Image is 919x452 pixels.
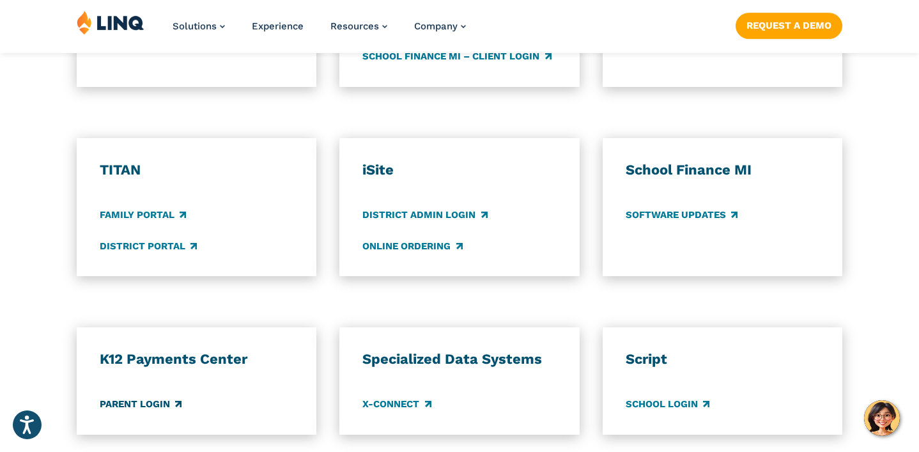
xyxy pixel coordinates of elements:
[362,398,431,412] a: X-Connect
[100,208,186,222] a: Family Portal
[414,20,458,32] span: Company
[362,50,551,64] a: School Finance MI – Client Login
[626,398,709,412] a: School Login
[252,20,304,32] a: Experience
[626,161,819,179] h3: School Finance MI
[173,20,217,32] span: Solutions
[626,208,738,222] a: Software Updates
[100,239,197,253] a: District Portal
[100,161,293,179] h3: TITAN
[362,208,487,222] a: District Admin Login
[100,398,181,412] a: Parent Login
[100,350,293,368] h3: K12 Payments Center
[362,239,462,253] a: Online Ordering
[626,350,819,368] h3: Script
[736,10,842,38] nav: Button Navigation
[173,10,466,52] nav: Primary Navigation
[362,161,556,179] h3: iSite
[736,13,842,38] a: Request a Demo
[864,400,900,436] button: Hello, have a question? Let’s chat.
[330,20,387,32] a: Resources
[414,20,466,32] a: Company
[173,20,225,32] a: Solutions
[362,350,556,368] h3: Specialized Data Systems
[77,10,144,35] img: LINQ | K‑12 Software
[330,20,379,32] span: Resources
